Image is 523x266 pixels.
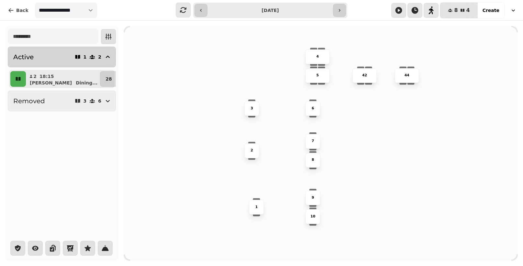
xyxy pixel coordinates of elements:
p: 3 [250,106,253,111]
p: 2 [250,148,253,153]
p: 10 [310,214,315,219]
p: 28 [106,76,112,82]
button: Removed36 [8,91,116,111]
button: Back [3,3,34,18]
span: Create [483,8,499,13]
h2: Removed [13,96,45,105]
p: 8 [312,158,314,163]
p: 18:15 [39,73,54,80]
p: 44 [405,73,409,78]
p: 6 [312,106,314,111]
span: 8 [454,8,458,13]
p: 3 [83,99,87,103]
p: 4 [317,54,319,59]
p: [PERSON_NAME] [30,80,72,86]
span: Back [16,8,28,13]
p: 1 [83,55,87,59]
span: 4 [466,8,470,13]
p: 5 [317,73,319,78]
p: 42 [362,73,367,78]
button: 218:15[PERSON_NAME]Dining... [27,71,99,87]
button: Active12 [8,47,116,67]
p: 1 [255,205,258,210]
p: Dining ... [76,80,97,86]
button: Create [477,3,505,18]
h2: Active [13,52,34,61]
p: 7 [312,139,314,144]
p: 2 [33,73,37,80]
p: 9 [312,195,314,200]
p: 6 [98,99,101,103]
button: 28 [100,71,117,87]
p: 2 [98,55,101,59]
button: 84 [440,3,477,18]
